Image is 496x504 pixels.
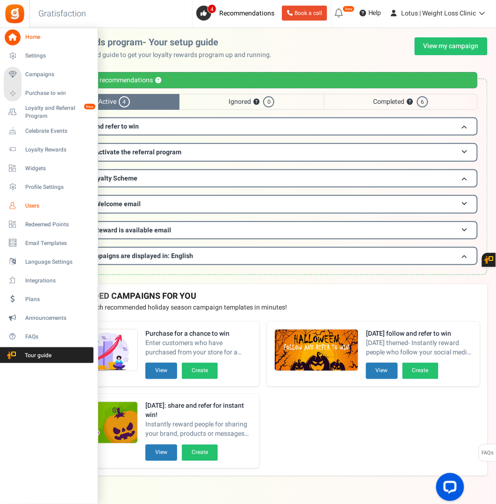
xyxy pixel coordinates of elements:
[403,363,438,379] button: Create
[25,33,91,41] span: Home
[145,420,252,439] span: Instantly reward people for sharing your brand, products or messages over their social networks
[4,216,93,232] a: Redeemed Points
[4,3,25,24] img: Gratisfaction
[95,199,141,209] span: Welcome email
[25,89,91,97] span: Purchase to win
[402,8,476,18] span: Lotus | Weight Loss Clinic
[4,48,93,64] a: Settings
[415,37,488,55] a: View my campaign
[25,314,91,322] span: Announcements
[28,5,96,23] h3: Gratisfaction
[46,303,480,312] p: Preview and launch recommended holiday season campaign templates in minutes!
[49,94,180,110] span: Active
[25,202,91,210] span: Users
[46,292,480,301] h4: RECOMMENDED CAMPAIGNS FOR YOU
[145,363,177,379] button: View
[119,96,130,108] span: 4
[4,329,93,345] a: FAQs
[145,402,252,420] strong: [DATE]: share and refer for instant win!
[182,363,218,379] button: Create
[25,127,91,135] span: Celebrate Events
[25,295,91,303] span: Plans
[39,37,279,48] h2: Loyalty rewards program- Your setup guide
[4,86,93,101] a: Purchase to win
[4,123,93,139] a: Celebrate Events
[4,179,93,195] a: Profile Settings
[39,50,279,60] p: Use this personalized guide to get your loyalty rewards program up and running.
[180,94,323,110] span: Ignored
[25,277,91,285] span: Integrations
[49,72,478,88] div: Personalized recommendations
[4,29,93,45] a: Home
[145,445,177,461] button: View
[343,6,355,12] em: New
[208,4,216,14] span: 4
[25,239,91,247] span: Email Templates
[219,8,274,18] span: Recommendations
[356,6,385,21] a: Help
[366,8,381,18] span: Help
[25,333,91,341] span: FAQs
[4,291,93,307] a: Plans
[25,104,93,120] span: Loyalty and Referral Program
[25,71,91,79] span: Campaigns
[253,99,259,105] button: ?
[4,104,93,120] a: Loyalty and Referral Program New
[25,146,91,154] span: Loyalty Rewards
[407,99,413,105] button: ?
[95,225,171,235] span: Reward is available email
[417,96,428,108] span: 6
[366,338,473,357] span: [DATE] themed- Instantly reward people who follow your social media profiles, subscribe to your n...
[366,363,398,379] button: View
[25,165,91,173] span: Widgets
[4,254,93,270] a: Language Settings
[4,310,93,326] a: Announcements
[182,445,218,461] button: Create
[196,6,278,21] a: 4 Recommendations
[72,173,137,183] span: Lotus Loyalty Scheme
[72,122,139,131] span: Follow and refer to win
[25,183,91,191] span: Profile Settings
[4,160,93,176] a: Widgets
[4,273,93,288] a: Integrations
[4,142,93,158] a: Loyalty Rewards
[263,96,274,108] span: 0
[155,78,161,84] button: ?
[282,6,327,21] a: Book a call
[4,67,93,83] a: Campaigns
[4,352,70,360] span: Tour guide
[145,329,252,338] strong: Purchase for a chance to win
[145,338,252,357] span: Enter customers who have purchased from your store for a chance to win. Increase sales and AOV.
[4,235,93,251] a: Email Templates
[324,94,478,110] span: Completed
[4,198,93,214] a: Users
[84,103,96,110] em: New
[482,445,494,462] span: FAQs
[366,329,473,338] strong: [DATE] follow and refer to win
[95,147,181,157] span: Activate the referral program
[275,330,358,372] img: Recommended Campaigns
[72,251,193,261] span: Your campaigns are displayed in: English
[25,258,91,266] span: Language Settings
[25,221,91,229] span: Redeemed Points
[25,52,91,60] span: Settings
